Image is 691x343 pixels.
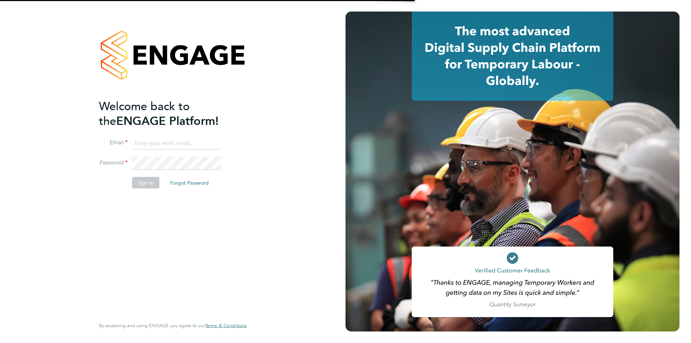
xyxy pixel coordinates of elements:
a: Terms & Conditions [205,323,247,329]
span: By accessing and using ENGAGE you agree to our [99,322,247,329]
input: Enter your work email... [132,137,221,150]
button: Sign In [132,177,159,189]
h2: ENGAGE Platform! [99,99,239,128]
span: Terms & Conditions [205,322,247,329]
label: Email [99,139,128,146]
button: Forgot Password [164,177,214,189]
span: Welcome back to the [99,99,190,128]
label: Password [99,159,128,167]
